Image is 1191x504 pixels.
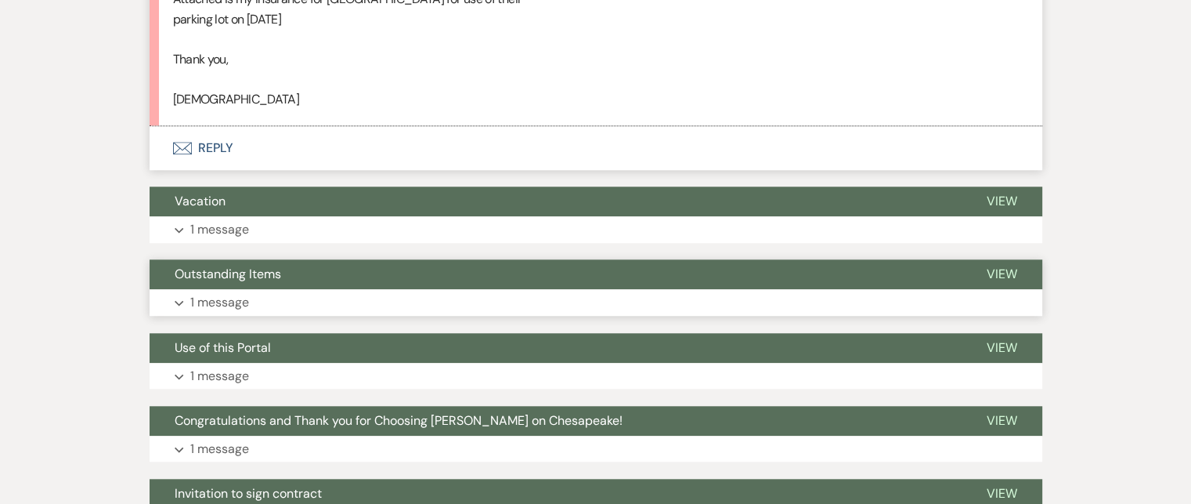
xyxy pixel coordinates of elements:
button: Reply [150,126,1042,170]
span: View [987,266,1017,282]
p: 1 message [190,292,249,313]
span: Invitation to sign contract [175,485,322,502]
button: View [962,406,1042,436]
span: Use of this Portal [175,339,271,356]
p: 1 message [190,366,249,386]
button: Use of this Portal [150,333,962,363]
span: View [987,412,1017,429]
span: Outstanding Items [175,266,281,282]
button: View [962,259,1042,289]
span: View [987,485,1017,502]
p: 1 message [190,439,249,459]
button: 1 message [150,289,1042,316]
span: View [987,339,1017,356]
span: View [987,193,1017,209]
button: View [962,187,1042,216]
span: Vacation [175,193,226,209]
button: 1 message [150,436,1042,462]
button: Outstanding Items [150,259,962,289]
button: Congratulations and Thank you for Choosing [PERSON_NAME] on Chesapeake! [150,406,962,436]
p: 1 message [190,219,249,240]
button: View [962,333,1042,363]
button: 1 message [150,363,1042,390]
button: 1 message [150,216,1042,243]
span: Congratulations and Thank you for Choosing [PERSON_NAME] on Chesapeake! [175,412,623,429]
button: Vacation [150,187,962,216]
